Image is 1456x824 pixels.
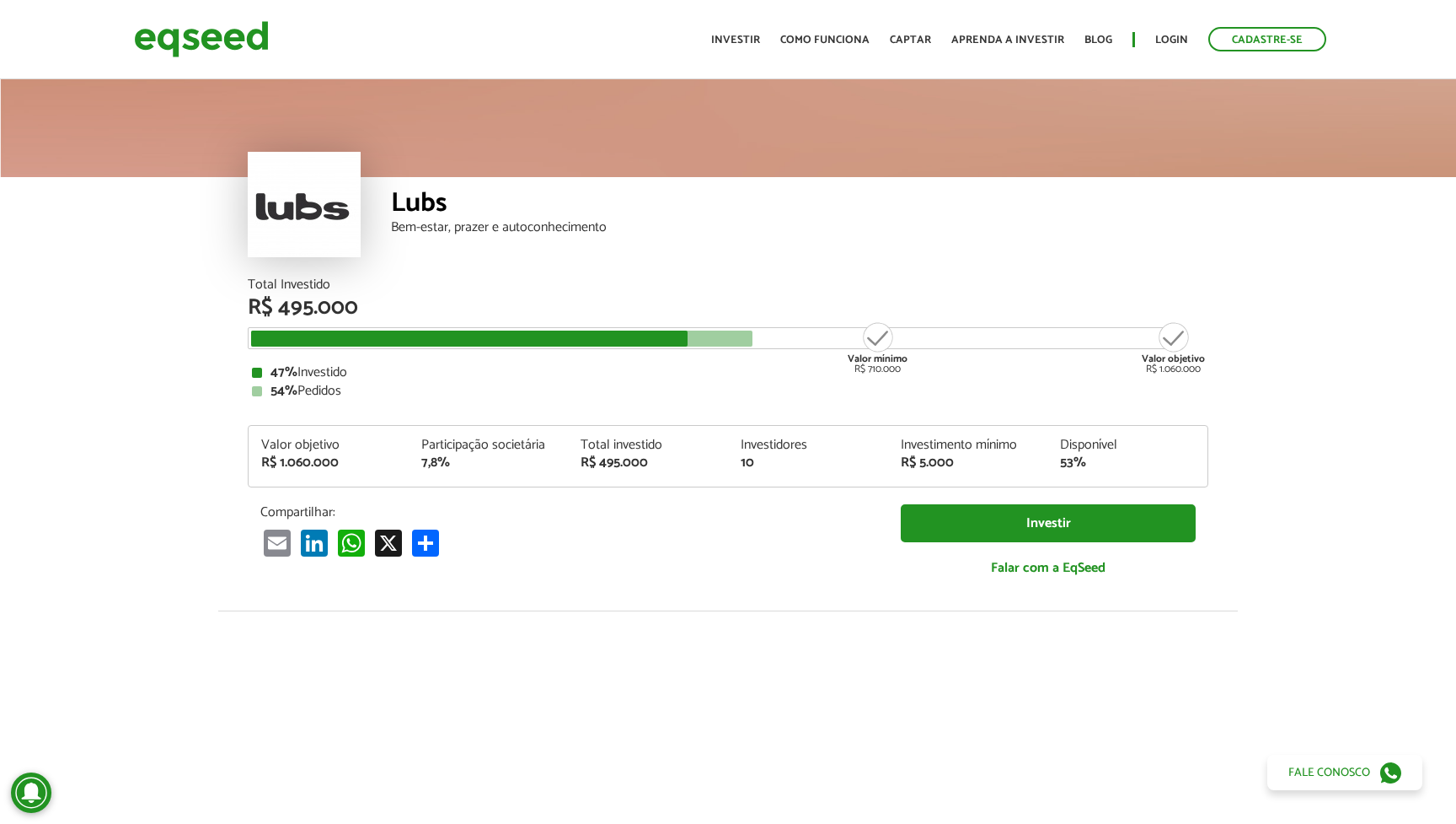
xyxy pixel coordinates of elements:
div: Valor objetivo [261,439,396,452]
a: Como funciona [780,35,870,46]
div: Pedidos [252,385,1204,398]
a: Investir [901,504,1196,542]
div: 7,8% [421,456,556,470]
a: WhatsApp [335,529,368,557]
a: Investir [711,35,760,46]
a: LinkedIn [297,529,331,557]
div: Investido [252,366,1204,380]
a: Falar com a EqSeed [901,551,1196,585]
strong: 47% [270,361,297,384]
a: Blog [1084,35,1112,46]
div: 10 [741,456,875,470]
p: Compartilhar: [260,504,875,520]
a: Fale conosco [1267,755,1422,790]
div: Bem-estar, prazer e autoconhecimento [391,221,1208,234]
strong: 54% [270,380,297,402]
div: R$ 1.060.000 [1142,320,1205,374]
div: Participação societária [421,439,556,452]
div: Lubs [391,190,1208,221]
a: Share [409,529,442,557]
div: Total Investido [248,278,1208,292]
div: R$ 495.000 [248,297,1208,319]
div: Investimento mínimo [901,439,1036,452]
div: R$ 710.000 [846,320,909,374]
div: R$ 495.000 [581,456,715,470]
div: R$ 1.060.000 [261,456,396,470]
img: EqSeed [134,17,269,62]
div: R$ 5.000 [901,456,1036,470]
div: 53% [1060,456,1195,470]
a: Email [260,529,294,557]
a: Login [1155,35,1188,46]
a: Aprenda a investir [951,35,1064,46]
strong: Valor objetivo [1142,351,1205,367]
a: Captar [890,35,931,46]
strong: Valor mínimo [848,351,907,367]
a: Cadastre-se [1208,27,1326,51]
div: Investidores [741,439,875,452]
div: Total investido [581,439,715,452]
div: Disponível [1060,439,1195,452]
a: X [372,529,405,557]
